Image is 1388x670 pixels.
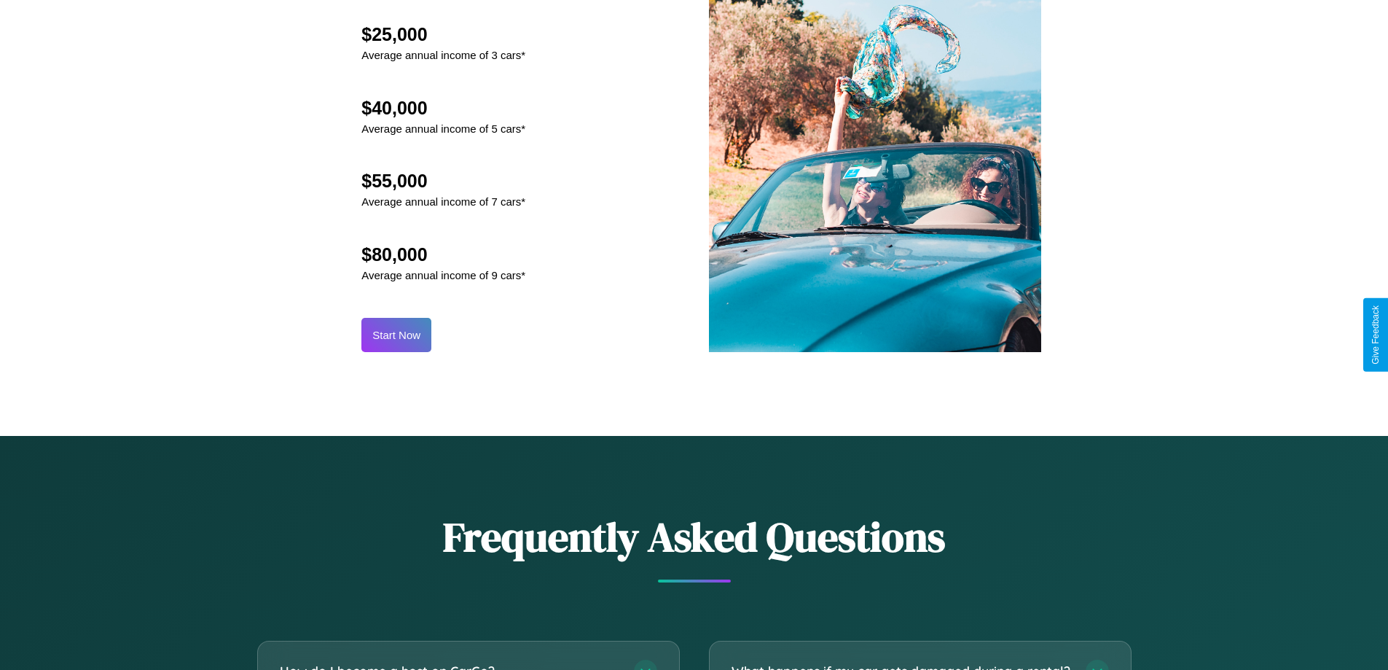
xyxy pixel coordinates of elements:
[361,171,525,192] h2: $55,000
[361,265,525,285] p: Average annual income of 9 cars*
[361,119,525,139] p: Average annual income of 5 cars*
[361,98,525,119] h2: $40,000
[361,45,525,65] p: Average annual income of 3 cars*
[1371,305,1381,365] div: Give Feedback
[361,318,431,352] button: Start Now
[361,24,525,45] h2: $25,000
[361,244,525,265] h2: $80,000
[257,509,1132,565] h2: Frequently Asked Questions
[361,192,525,211] p: Average annual income of 7 cars*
